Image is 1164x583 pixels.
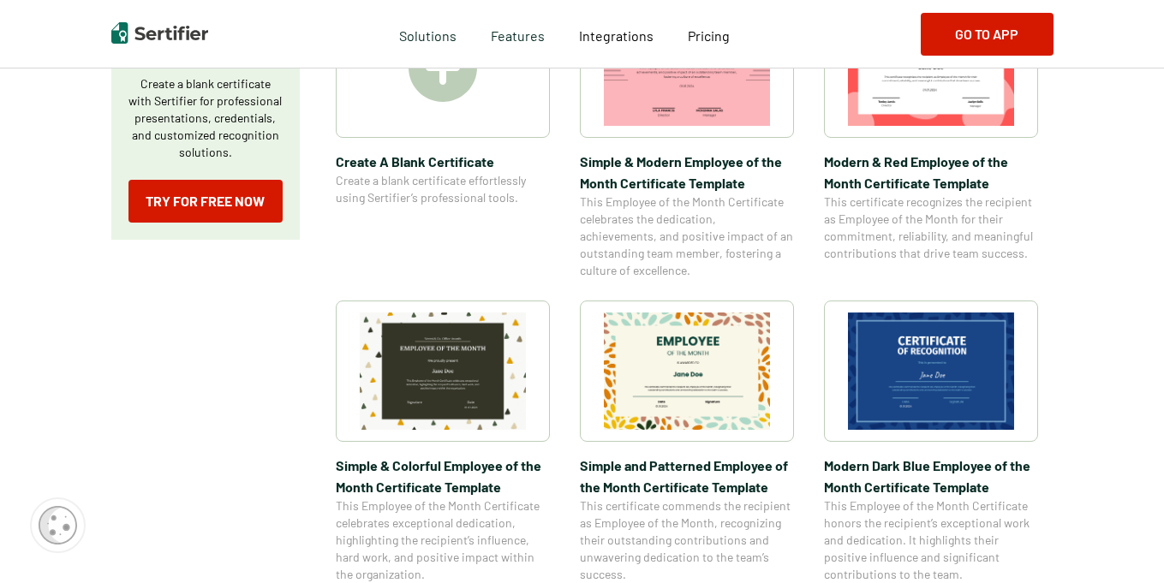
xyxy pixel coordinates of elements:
span: Simple & Modern Employee of the Month Certificate Template [580,151,794,193]
iframe: Chat Widget [1078,501,1164,583]
a: Modern Dark Blue Employee of the Month Certificate TemplateModern Dark Blue Employee of the Month... [824,300,1038,583]
button: Go to App [921,13,1054,56]
span: Features [491,23,545,45]
span: This Employee of the Month Certificate celebrates the dedication, achievements, and positive impa... [580,193,794,279]
span: Pricing [688,27,730,44]
span: This Employee of the Month Certificate honors the recipient’s exceptional work and dedication. It... [824,497,1038,583]
a: Simple & Colorful Employee of the Month Certificate TemplateSimple & Colorful Employee of the Mon... [336,300,550,583]
img: Simple & Colorful Employee of the Month Certificate Template [360,312,526,430]
img: Cookie Popup Icon [39,506,77,544]
p: Create a blank certificate with Sertifier for professional presentations, credentials, and custom... [128,75,283,161]
span: Integrations [579,27,654,44]
img: Sertifier | Digital Credentialing Platform [111,22,208,44]
span: Solutions [399,23,457,45]
img: Modern Dark Blue Employee of the Month Certificate Template [848,312,1014,430]
span: This Employee of the Month Certificate celebrates exceptional dedication, highlighting the recipi... [336,497,550,583]
img: Simple and Patterned Employee of the Month Certificate Template [604,312,770,430]
span: Create a blank certificate effortlessly using Sertifier’s professional tools. [336,172,550,206]
a: Simple and Patterned Employee of the Month Certificate TemplateSimple and Patterned Employee of t... [580,300,794,583]
span: Modern & Red Employee of the Month Certificate Template [824,151,1038,193]
span: This certificate commends the recipient as Employee of the Month, recognizing their outstanding c... [580,497,794,583]
a: Integrations [579,23,654,45]
a: Pricing [688,23,730,45]
span: Simple & Colorful Employee of the Month Certificate Template [336,455,550,497]
span: Simple and Patterned Employee of the Month Certificate Template [580,455,794,497]
a: Try for Free Now [128,180,283,223]
span: Create A Blank Certificate [336,151,550,172]
span: This certificate recognizes the recipient as Employee of the Month for their commitment, reliabil... [824,193,1038,262]
span: Modern Dark Blue Employee of the Month Certificate Template [824,455,1038,497]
